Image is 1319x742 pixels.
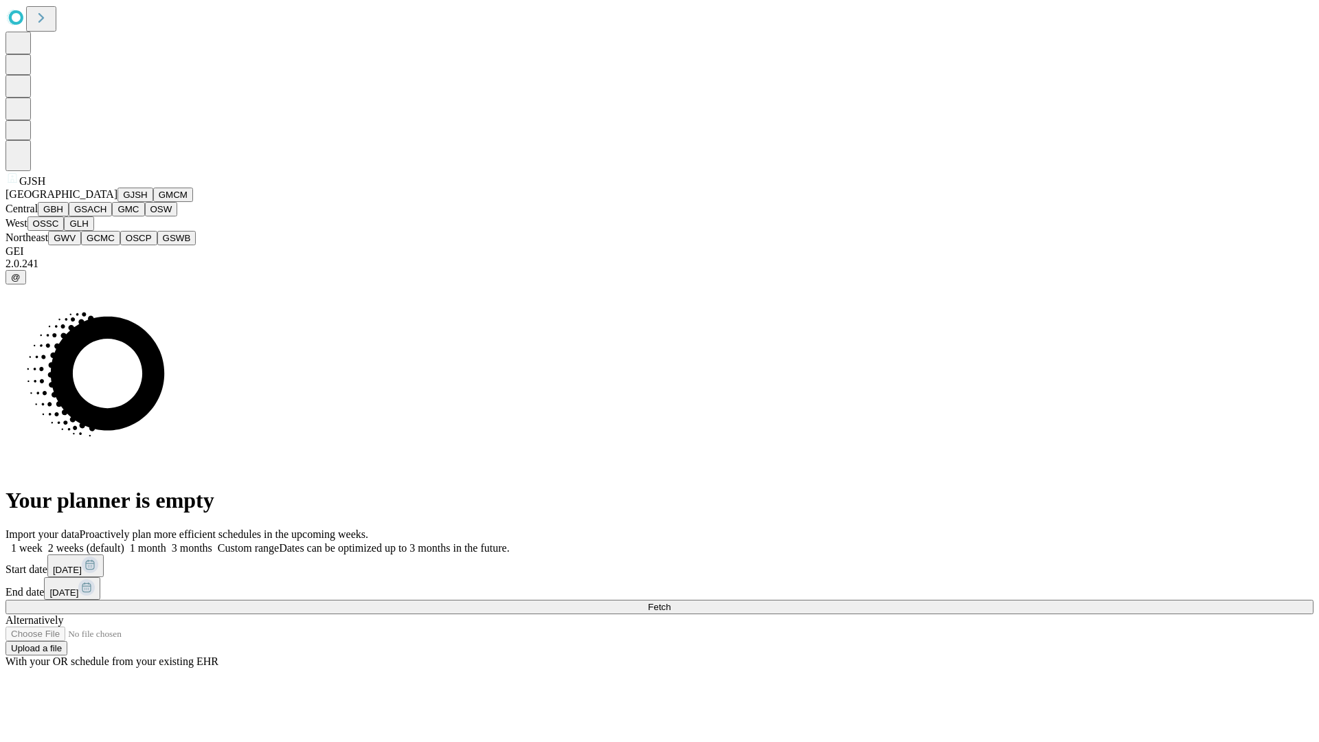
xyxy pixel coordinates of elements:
[11,542,43,554] span: 1 week
[157,231,196,245] button: GSWB
[19,175,45,187] span: GJSH
[38,202,69,216] button: GBH
[5,655,218,667] span: With your OR schedule from your existing EHR
[5,554,1314,577] div: Start date
[53,565,82,575] span: [DATE]
[5,232,48,243] span: Northeast
[81,231,120,245] button: GCMC
[27,216,65,231] button: OSSC
[69,202,112,216] button: GSACH
[5,577,1314,600] div: End date
[5,188,117,200] span: [GEOGRAPHIC_DATA]
[279,542,509,554] span: Dates can be optimized up to 3 months in the future.
[11,272,21,282] span: @
[5,614,63,626] span: Alternatively
[5,245,1314,258] div: GEI
[5,600,1314,614] button: Fetch
[47,554,104,577] button: [DATE]
[648,602,670,612] span: Fetch
[49,587,78,598] span: [DATE]
[48,231,81,245] button: GWV
[64,216,93,231] button: GLH
[5,217,27,229] span: West
[120,231,157,245] button: OSCP
[145,202,178,216] button: OSW
[5,488,1314,513] h1: Your planner is empty
[117,188,153,202] button: GJSH
[48,542,124,554] span: 2 weeks (default)
[5,203,38,214] span: Central
[44,577,100,600] button: [DATE]
[80,528,368,540] span: Proactively plan more efficient schedules in the upcoming weeks.
[153,188,193,202] button: GMCM
[5,270,26,284] button: @
[5,528,80,540] span: Import your data
[218,542,279,554] span: Custom range
[172,542,212,554] span: 3 months
[5,258,1314,270] div: 2.0.241
[130,542,166,554] span: 1 month
[5,641,67,655] button: Upload a file
[112,202,144,216] button: GMC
